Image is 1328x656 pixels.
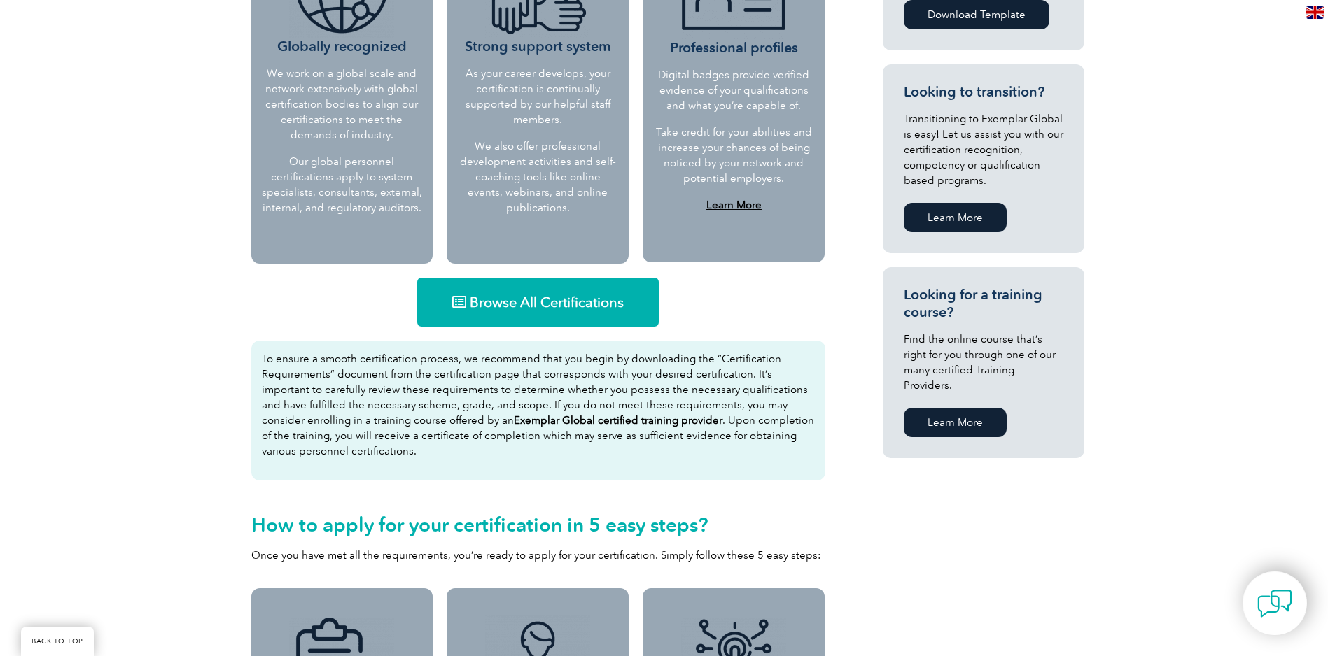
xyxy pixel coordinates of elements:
[1257,586,1292,621] img: contact-chat.png
[262,66,423,143] p: We work on a global scale and network extensively with global certification bodies to align our c...
[904,286,1063,321] h3: Looking for a training course?
[470,295,624,309] span: Browse All Certifications
[262,351,815,459] p: To ensure a smooth certification process, we recommend that you begin by downloading the “Certifi...
[655,124,813,186] p: Take credit for your abilities and increase your chances of being noticed by your network and pot...
[706,199,762,211] a: Learn More
[904,331,1063,393] p: Find the online course that’s right for you through one of our many certified Training Providers.
[904,111,1063,188] p: Transitioning to Exemplar Global is easy! Let us assist you with our certification recognition, c...
[457,138,618,215] p: We also offer professional development activities and self-coaching tools like online events, web...
[417,278,659,327] a: Browse All Certifications
[1306,6,1324,19] img: en
[262,154,423,215] p: Our global personnel certifications apply to system specialists, consultants, external, internal,...
[251,548,825,563] p: Once you have met all the requirements, you’re ready to apply for your certification. Simply foll...
[904,203,1007,232] a: Learn More
[904,408,1007,437] a: Learn More
[514,414,722,427] a: Exemplar Global certified training provider
[21,627,94,656] a: BACK TO TOP
[904,83,1063,101] h3: Looking to transition?
[251,513,825,536] h2: How to apply for your certification in 5 easy steps?
[457,66,618,127] p: As your career develops, your certification is continually supported by our helpful staff members.
[655,67,813,113] p: Digital badges provide verified evidence of your qualifications and what you’re capable of.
